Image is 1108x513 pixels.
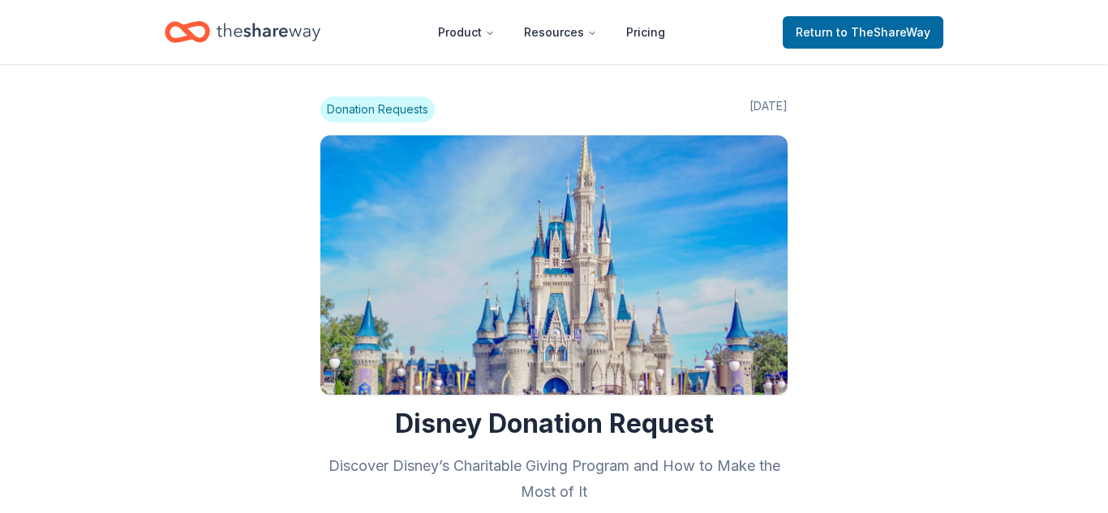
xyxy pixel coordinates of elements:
[165,13,320,51] a: Home
[320,453,788,505] h2: Discover Disney’s Charitable Giving Program and How to Make the Most of It
[511,16,610,49] button: Resources
[320,135,788,395] img: Image for Disney Donation Request
[320,96,435,122] span: Donation Requests
[320,408,788,440] h1: Disney Donation Request
[796,23,930,42] span: Return
[749,96,788,122] span: [DATE]
[836,25,930,39] span: to TheShareWay
[613,16,678,49] a: Pricing
[783,16,943,49] a: Returnto TheShareWay
[425,16,508,49] button: Product
[425,13,678,51] nav: Main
